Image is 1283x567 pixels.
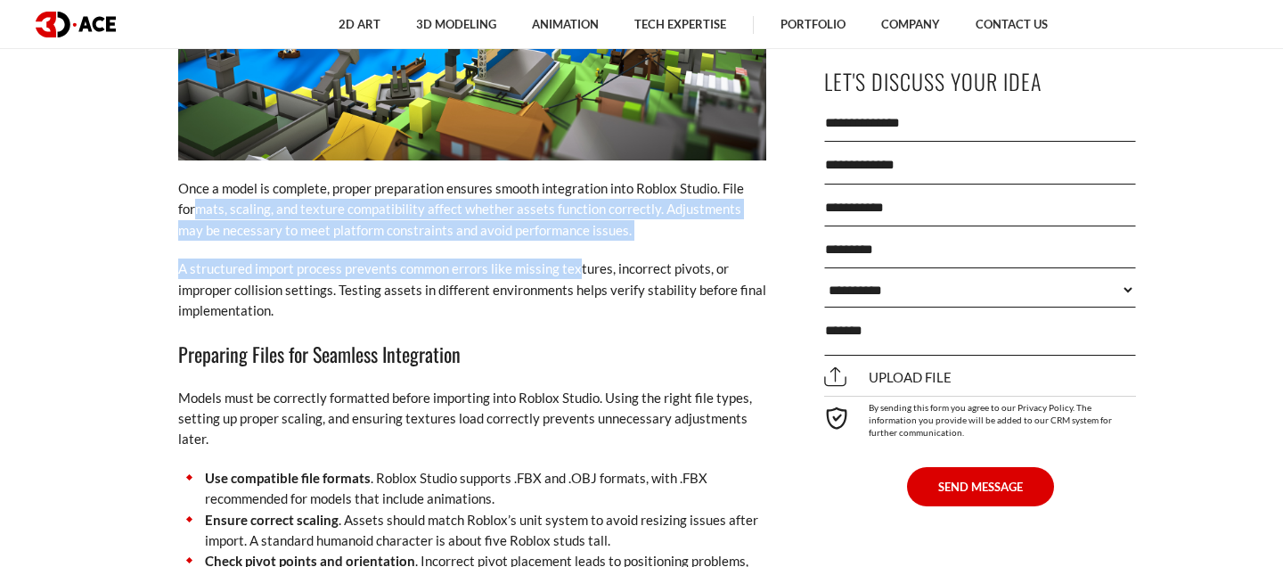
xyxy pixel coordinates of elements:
div: By sending this form you agree to our Privacy Policy. The information you provide will be added t... [824,396,1136,439]
p: Models must be correctly formatted before importing into Roblox Studio. Using the right file type... [178,388,766,450]
button: SEND MESSAGE [907,467,1054,506]
li: . Roblox Studio supports .FBX and .OBJ formats, with .FBX recommended for models that include ani... [178,468,766,510]
p: Once a model is complete, proper preparation ensures smooth integration into Roblox Studio. File ... [178,178,766,241]
img: logo dark [36,12,116,37]
p: A structured import process prevents common errors like missing textures, incorrect pivots, or im... [178,259,766,321]
li: . Assets should match Roblox’s unit system to avoid resizing issues after import. A standard huma... [178,510,766,552]
strong: Use compatible file formats [205,470,371,486]
span: Upload file [824,369,952,385]
h3: Preparing Files for Seamless Integration [178,339,766,369]
p: Let's Discuss Your Idea [824,62,1136,102]
strong: Ensure correct scaling [205,512,339,528]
